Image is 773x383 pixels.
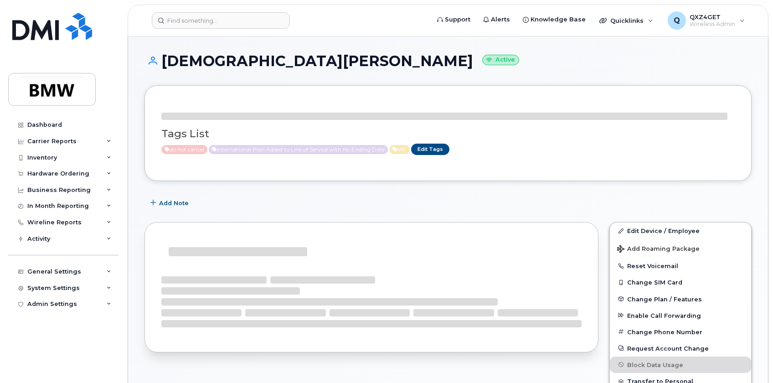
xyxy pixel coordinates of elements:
[610,258,751,274] button: Reset Voicemail
[161,145,207,154] span: Active
[144,53,752,69] h1: [DEMOGRAPHIC_DATA][PERSON_NAME]
[610,307,751,324] button: Enable Call Forwarding
[617,245,700,254] span: Add Roaming Package
[610,274,751,290] button: Change SIM Card
[482,55,519,65] small: Active
[610,239,751,258] button: Add Roaming Package
[610,324,751,340] button: Change Phone Number
[209,145,388,154] span: Active
[627,295,702,302] span: Change Plan / Features
[610,223,751,239] a: Edit Device / Employee
[411,144,449,155] a: Edit Tags
[610,357,751,373] button: Block Data Usage
[610,340,751,357] button: Request Account Change
[161,128,735,140] h3: Tags List
[627,312,701,319] span: Enable Call Forwarding
[610,291,751,307] button: Change Plan / Features
[144,195,196,211] button: Add Note
[389,145,410,154] span: Active
[159,199,189,207] span: Add Note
